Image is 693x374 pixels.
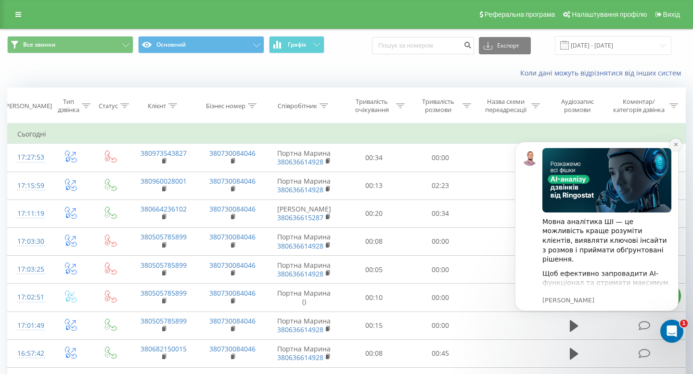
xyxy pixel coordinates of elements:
[350,98,394,114] div: Тривалість очікування
[341,312,408,339] td: 00:15
[267,312,341,339] td: Портна Марина
[485,11,555,18] span: Реферальна програма
[277,325,323,334] a: 380636614928
[23,41,55,49] span: Все звонки
[341,227,408,255] td: 00:08
[267,172,341,199] td: Портна Марина
[141,288,187,298] a: 380505785899
[277,157,323,166] a: 380636614928
[407,144,474,172] td: 00:00
[267,227,341,255] td: Портна Марина
[341,339,408,367] td: 00:08
[267,284,341,312] td: Портна Марина ()
[482,98,529,114] div: Назва схеми переадресації
[341,284,408,312] td: 00:10
[141,232,187,241] a: 380505785899
[341,144,408,172] td: 00:34
[267,339,341,367] td: Портна Марина
[17,204,40,223] div: 17:11:19
[206,102,245,110] div: Бізнес номер
[17,344,40,363] div: 16:57:42
[341,256,408,284] td: 00:05
[660,320,683,343] iframe: Intercom live chat
[17,288,40,307] div: 17:02:51
[407,339,474,367] td: 00:45
[407,172,474,199] td: 02:23
[407,284,474,312] td: 00:00
[141,149,187,158] a: 380973543827
[17,148,40,167] div: 17:27:53
[99,102,118,110] div: Статус
[141,261,187,270] a: 380505785899
[269,36,324,53] button: Графік
[372,37,474,54] input: Пошук за номером
[341,199,408,227] td: 00:20
[267,199,341,227] td: [PERSON_NAME]
[141,204,187,213] a: 380664236102
[148,102,166,110] div: Клієнт
[277,353,323,362] a: 380636614928
[209,288,256,298] a: 380730084046
[407,256,474,284] td: 00:00
[141,316,187,325] a: 380505785899
[520,68,686,77] a: Коли дані можуть відрізнятися вiд інших систем
[209,232,256,241] a: 380730084046
[416,98,460,114] div: Тривалість розмови
[209,149,256,158] a: 380730084046
[209,176,256,186] a: 380730084046
[58,98,79,114] div: Тип дзвінка
[8,125,686,144] td: Сьогодні
[680,320,688,327] span: 1
[209,316,256,325] a: 380730084046
[551,98,603,114] div: Аудіозапис розмови
[277,241,323,250] a: 380636614928
[277,213,323,222] a: 380636615287
[277,185,323,194] a: 380636614928
[141,344,187,353] a: 380682150015
[407,312,474,339] td: 00:00
[209,204,256,213] a: 380730084046
[341,172,408,199] td: 00:13
[138,36,264,53] button: Основний
[3,102,52,110] div: [PERSON_NAME]
[17,260,40,279] div: 17:03:25
[267,256,341,284] td: Портна Марина
[407,227,474,255] td: 00:00
[407,199,474,227] td: 00:34
[611,98,667,114] div: Коментар/категорія дзвінка
[209,261,256,270] a: 380730084046
[277,269,323,278] a: 380636614928
[479,37,531,54] button: Експорт
[572,11,647,18] span: Налаштування профілю
[288,41,307,48] span: Графік
[17,176,40,195] div: 17:15:59
[7,36,133,53] button: Все звонки
[209,344,256,353] a: 380730084046
[17,316,40,335] div: 17:01:49
[663,11,680,18] span: Вихід
[278,102,317,110] div: Співробітник
[141,176,187,186] a: 380960028001
[500,127,693,348] iframe: Intercom notifications повідомлення
[17,232,40,251] div: 17:03:30
[267,144,341,172] td: Портна Марина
